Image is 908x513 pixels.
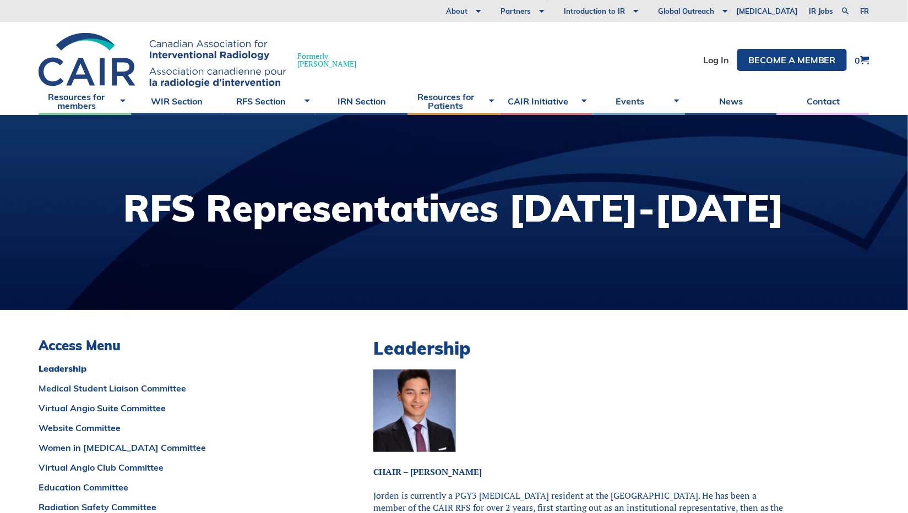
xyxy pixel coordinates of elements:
a: News [685,87,777,115]
a: Medical Student Liaison Committee [39,384,318,393]
a: Virtual Angio Suite Committee [39,404,318,412]
a: Resources for members [39,87,131,115]
a: Radiation Safety Committee [39,503,318,511]
a: fr [861,8,869,15]
a: Become a member [737,49,847,71]
a: Resources for Patients [408,87,501,115]
a: Website Committee [39,423,318,432]
a: Education Committee [39,483,318,492]
a: Contact [777,87,869,115]
span: Formerly [PERSON_NAME] [297,52,356,68]
a: Women in [MEDICAL_DATA] Committee [39,443,318,452]
img: CIRA [39,33,286,87]
a: Leadership [39,364,318,373]
a: RFS Section [223,87,316,115]
a: 0 [855,56,869,65]
strong: CHAIR – [PERSON_NAME] [373,466,482,478]
a: Log In [703,56,729,64]
a: CAIR Initiative [500,87,592,115]
h2: Leadership [373,338,787,358]
h1: RFS Representatives [DATE]-[DATE] [124,190,785,227]
a: WIR Section [131,87,224,115]
a: Events [592,87,685,115]
a: IRN Section [316,87,408,115]
a: Virtual Angio Club Committee [39,463,318,472]
h3: Access Menu [39,338,318,354]
a: Formerly[PERSON_NAME] [39,33,367,87]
